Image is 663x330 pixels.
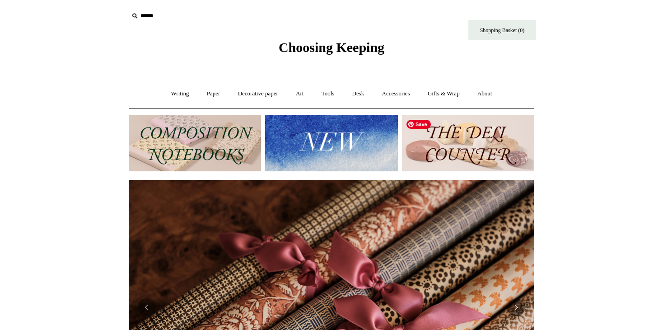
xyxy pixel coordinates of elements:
a: Art [288,82,312,106]
a: Paper [199,82,229,106]
img: 202302 Composition ledgers.jpg__PID:69722ee6-fa44-49dd-a067-31375e5d54ec [129,115,261,171]
a: Desk [344,82,373,106]
img: New.jpg__PID:f73bdf93-380a-4a35-bcfe-7823039498e1 [265,115,397,171]
img: The Deli Counter [402,115,534,171]
button: Next [507,298,525,316]
span: Save [406,120,431,129]
a: About [469,82,500,106]
a: Gifts & Wrap [420,82,468,106]
a: Decorative paper [230,82,286,106]
button: Previous [138,298,156,316]
span: Choosing Keeping [279,40,384,55]
a: Shopping Basket (0) [468,20,536,40]
a: Accessories [374,82,418,106]
a: Choosing Keeping [279,47,384,53]
a: Tools [313,82,343,106]
a: Writing [163,82,197,106]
